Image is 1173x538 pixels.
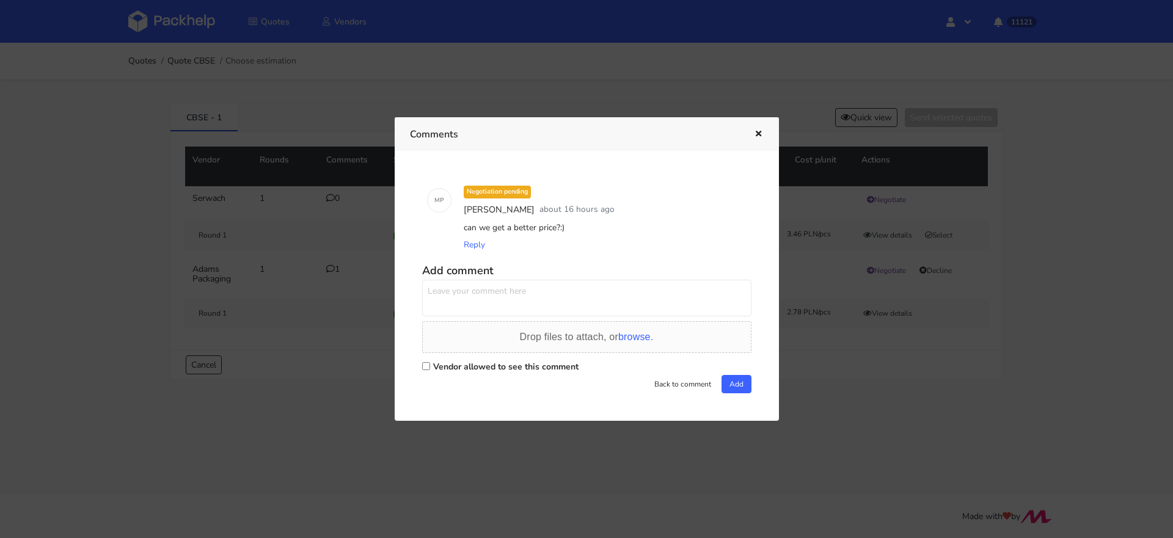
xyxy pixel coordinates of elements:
button: Back to comment [646,375,719,393]
span: Drop files to attach, or [520,332,654,342]
div: Negotiation pending [464,186,531,198]
button: Add [722,375,751,393]
h3: Comments [410,126,736,143]
h5: Add comment [422,264,751,278]
span: M [434,192,440,208]
label: Vendor allowed to see this comment [433,361,579,373]
div: can we get a better price?:) [461,219,747,236]
span: Reply [464,239,485,250]
div: about 16 hours ago [537,201,617,219]
span: P [440,192,444,208]
span: browse. [618,332,653,342]
div: [PERSON_NAME] [461,201,537,219]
